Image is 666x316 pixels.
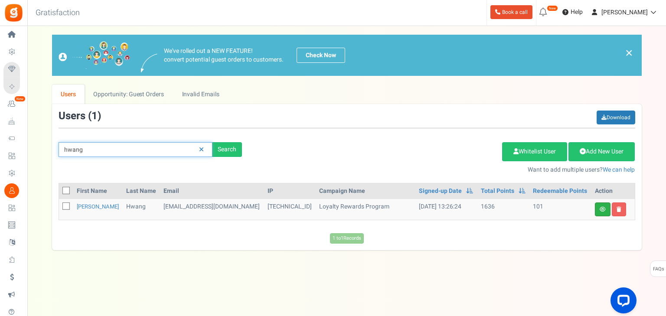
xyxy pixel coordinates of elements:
th: IP [264,183,316,199]
td: 1636 [477,199,529,220]
a: Signed-up Date [419,187,462,195]
th: Email [160,183,264,199]
a: Redeemable Points [533,187,587,195]
span: FAQs [653,261,664,277]
a: We can help [603,165,635,174]
th: First Name [73,183,123,199]
a: Download [597,111,635,124]
a: Total Points [481,187,514,195]
em: New [547,5,558,11]
i: Delete user [617,207,621,212]
i: View details [600,207,606,212]
th: Last Name [123,183,160,199]
a: Whitelist User [502,142,567,161]
a: Book a call [490,5,532,19]
a: Opportunity: Guest Orders [85,85,173,104]
span: [PERSON_NAME] [601,8,648,17]
th: Campaign Name [316,183,415,199]
h3: Gratisfaction [26,4,89,22]
a: Check Now [297,48,345,63]
td: [TECHNICAL_ID] [264,199,316,220]
td: 101 [529,199,591,220]
p: Want to add multiple users? [255,166,635,174]
td: customer [160,199,264,220]
td: Loyalty Rewards Program [316,199,415,220]
td: [DATE] 13:26:24 [415,199,477,220]
a: Invalid Emails [173,85,228,104]
a: Help [559,5,586,19]
th: Action [591,183,635,199]
p: We've rolled out a NEW FEATURE! convert potential guest orders to customers. [164,47,284,64]
img: images [141,54,157,72]
span: 1 [91,108,98,124]
a: New [3,97,23,111]
h3: Users ( ) [59,111,101,122]
img: images [59,41,130,69]
a: × [625,48,633,58]
span: Help [568,8,583,16]
a: [PERSON_NAME] [77,202,119,211]
a: Add New User [568,142,635,161]
td: hwang [123,199,160,220]
em: New [14,96,26,102]
img: Gratisfaction [4,3,23,23]
input: Search by email or name [59,142,212,157]
a: Reset [195,142,208,157]
a: Users [52,85,85,104]
div: Search [212,142,242,157]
